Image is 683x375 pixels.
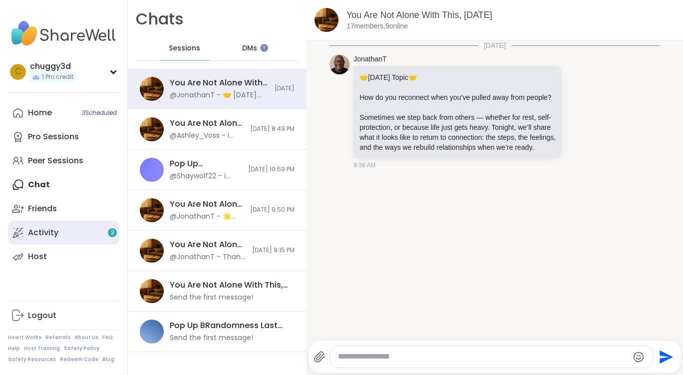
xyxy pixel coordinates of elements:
[260,44,268,52] iframe: Spotlight
[252,246,295,255] span: [DATE] 9:15 PM
[8,245,119,269] a: Host
[353,161,375,170] span: 9:38 AM
[250,125,295,133] span: [DATE] 8:49 PM
[136,8,184,30] h1: Chats
[170,158,242,169] div: Pop Up BRandomness Last Call, [DATE]
[250,206,295,214] span: [DATE] 9:50 PM
[30,61,75,72] div: chuggy3d
[60,356,98,363] a: Redeem Code
[102,334,113,341] a: FAQ
[275,84,295,93] span: [DATE]
[28,107,52,118] div: Home
[140,239,164,263] img: You Are Not Alone With This, Sep 03
[242,43,257,53] span: DMs
[359,112,556,152] p: Sometimes we step back from others — whether for rest, self-protection, or because life just gets...
[8,304,119,328] a: Logout
[338,352,629,362] textarea: Type your message
[353,54,386,64] a: JonathanT
[28,131,79,142] div: Pro Sessions
[28,155,83,166] div: Peer Sessions
[359,72,556,82] p: [DATE] Topic
[64,345,99,352] a: Safety Policy
[478,40,512,50] span: [DATE]
[170,239,246,250] div: You Are Not Alone With This, [DATE]
[170,77,269,88] div: You Are Not Alone With This, [DATE]
[8,356,56,363] a: Safety Resources
[8,221,119,245] a: Activity3
[140,117,164,141] img: You Are Not Alone With This, Sep 05
[170,333,253,343] div: Send the first message!
[82,109,117,117] span: 3 Scheduled
[24,345,60,352] a: Host Training
[633,351,645,363] button: Emoji picker
[330,54,349,74] img: https://sharewell-space-live.sfo3.digitaloceanspaces.com/user-generated/0e2c5150-e31e-4b6a-957d-4...
[8,197,119,221] a: Friends
[170,212,244,222] div: @JonathanT - 🌟 [DATE] Topic 🌟 Have you ever felt like you needed to constantly apologize for your...
[42,73,73,81] span: 1 Pro credit
[28,203,57,214] div: Friends
[654,346,676,368] button: Send
[8,101,119,125] a: Home3Scheduled
[74,334,98,341] a: About Us
[408,73,417,81] span: 🤝
[15,65,21,78] span: c
[170,293,253,303] div: Send the first message!
[170,320,289,331] div: Pop Up BRandomness Last Call, [DATE]
[248,165,295,174] span: [DATE] 10:59 PM
[359,73,368,81] span: 🤝
[346,10,492,20] a: You Are Not Alone With This, [DATE]
[45,334,70,341] a: Referrals
[170,199,244,210] div: You Are Not Alone With This, [DATE]
[28,310,56,321] div: Logout
[8,125,119,149] a: Pro Sessions
[170,90,269,100] div: @JonathanT - 🤝 [DATE] Topic 🤝 How do you reconnect when you’ve pulled away from people? Sometimes...
[8,149,119,173] a: Peer Sessions
[8,334,41,341] a: How It Works
[140,279,164,303] img: You Are Not Alone With This, Sep 07
[8,345,20,352] a: Help
[170,171,242,181] div: @Shaywolf22 - i signed up
[170,131,244,141] div: @Ashley_Voss - I feel deflated [DATE]. I feel like if I start talking it's just going to open a c...
[170,280,289,291] div: You Are Not Alone With This, [DATE]
[315,8,339,32] img: You Are Not Alone With This, Sep 06
[169,43,200,53] span: Sessions
[8,16,119,51] img: ShareWell Nav Logo
[111,229,114,237] span: 3
[140,320,164,344] img: Pop Up BRandomness Last Call, Sep 06
[28,251,47,262] div: Host
[102,356,114,363] a: Blog
[140,77,164,101] img: You Are Not Alone With This, Sep 06
[28,227,58,238] div: Activity
[140,198,164,222] img: You Are Not Alone With This, Sep 04
[140,158,164,182] img: Pop Up BRandomness Last Call, Sep 04
[346,21,408,31] p: 17 members, 9 online
[170,118,244,129] div: You Are Not Alone With This, [DATE]
[170,252,246,262] div: @JonathanT - Thank you for sharing that, [PERSON_NAME]. I’m really glad you joined us, and it mea...
[359,92,556,102] p: How do you reconnect when you’ve pulled away from people?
